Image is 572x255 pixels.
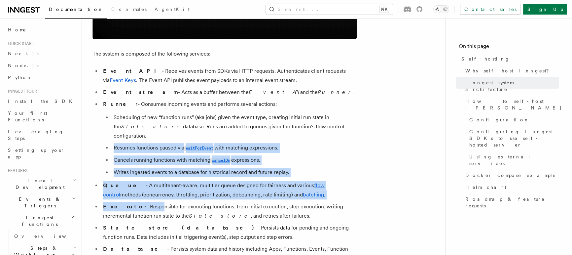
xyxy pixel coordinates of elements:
[5,41,34,46] span: Quick start
[5,24,78,36] a: Home
[8,129,64,141] span: Leveraging Steps
[465,196,559,209] span: Roadmap & feature requests
[465,172,556,179] span: Docker compose example
[266,4,393,15] button: Search...⌘K
[5,177,72,191] span: Local Development
[103,68,162,74] strong: Event API
[210,157,231,163] a: cancelOn
[459,42,559,53] h4: On this page
[5,196,72,209] span: Events & Triggers
[5,175,78,193] button: Local Development
[467,151,559,169] a: Using external services
[101,181,357,199] li: - A multitenant-aware, multitier queue designed for fairness and various methods (concurrency, th...
[184,146,214,151] code: waitForEvent
[303,191,324,198] a: batching
[8,148,65,159] span: Setting up your app
[155,7,190,12] span: AgentKit
[112,155,357,165] li: Cancels running functions with matching expressions.
[5,71,78,83] a: Python
[5,126,78,144] a: Leveraging Steps
[463,181,559,193] a: Helm chart
[463,169,559,181] a: Docker compose example
[103,89,178,95] strong: Event stream
[101,202,357,221] li: - Responsible for executing functions, from initial execution, step execution, writing incrementa...
[467,114,559,126] a: Configuration
[14,234,82,239] span: Overview
[103,203,147,210] strong: Executor
[101,100,357,177] li: - Consumes incoming events and performs several actions:
[103,101,138,107] strong: Runner
[469,128,559,148] span: Configuring Inngest SDKs to use self-hosted server
[103,246,167,252] strong: Database
[463,193,559,212] a: Roadmap & feature requests
[112,168,357,177] li: Writes ingested events to a database for historical record and future replay.
[8,99,76,104] span: Install the SDK
[45,2,107,19] a: Documentation
[465,184,506,191] span: Helm chart
[112,143,357,153] li: Resumes functions paused via with matching expressions.
[101,223,357,242] li: - Persists data for pending and ongoing function runs. Data includes initial triggering event(s),...
[8,51,39,56] span: Next.js
[5,214,71,228] span: Inngest Functions
[379,6,389,13] kbd: ⌘K
[469,153,559,167] span: Using external services
[184,145,214,151] a: waitForEvent
[8,26,26,33] span: Home
[8,63,39,68] span: Node.js
[12,230,78,242] a: Overview
[5,48,78,60] a: Next.js
[112,113,357,141] li: Scheduling of new “function runs” (aka jobs) given the event type, creating initial run state in ...
[461,56,510,62] span: Self-hosting
[8,110,47,122] span: Your first Functions
[101,88,357,97] li: - Acts as a buffer between the and the .
[465,67,554,74] span: Why self-host Inngest?
[121,123,183,130] em: State store
[463,65,559,77] a: Why self-host Inngest?
[5,60,78,71] a: Node.js
[5,212,78,230] button: Inngest Functions
[101,66,357,85] li: - Receives events from SDKs via HTTP requests. Authenticates client requests via . The Event API ...
[465,98,562,111] span: How to self-host [PERSON_NAME]
[5,168,27,173] span: Features
[463,95,559,114] a: How to self-host [PERSON_NAME]
[49,7,103,12] span: Documentation
[5,89,37,94] span: Inngest tour
[103,182,325,198] a: flow control
[5,107,78,126] a: Your first Functions
[151,2,194,18] a: AgentKit
[469,116,529,123] span: Configuration
[5,193,78,212] button: Events & Triggers
[463,77,559,95] a: Inngest system architecture
[110,77,136,83] a: Event Keys
[111,7,147,12] span: Examples
[5,95,78,107] a: Install the SDK
[5,144,78,163] a: Setting up your app
[210,158,231,163] code: cancelOn
[107,2,151,18] a: Examples
[103,182,146,189] strong: Queue
[465,79,559,93] span: Inngest system architecture
[103,225,258,231] strong: State store (database)
[189,213,251,219] em: State store
[92,49,357,59] p: The system is composed of the following services:
[459,53,559,65] a: Self-hosting
[523,4,567,15] a: Sign Up
[8,75,32,80] span: Python
[433,5,449,13] button: Toggle dark mode
[249,89,300,95] em: Event API
[467,126,559,151] a: Configuring Inngest SDKs to use self-hosted server
[460,4,520,15] a: Contact sales
[318,89,353,95] em: Runner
